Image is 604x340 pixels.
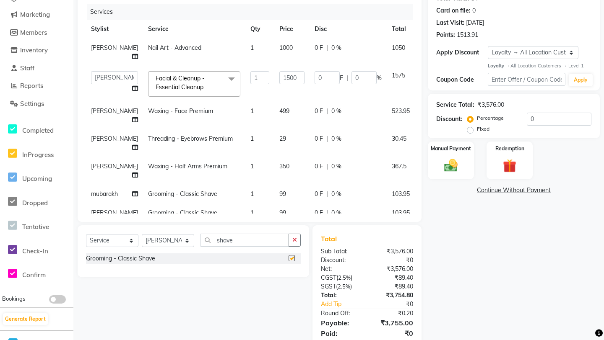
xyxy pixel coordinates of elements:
[2,46,71,55] a: Inventory
[436,115,462,124] div: Discount:
[315,318,367,328] div: Payable:
[331,209,341,217] span: 0 %
[392,107,410,115] span: 523.95
[148,190,217,198] span: Grooming - Classic Shave
[478,100,504,109] div: ₹3,576.00
[279,107,289,115] span: 499
[326,209,328,217] span: |
[2,28,71,38] a: Members
[250,135,254,142] span: 1
[20,46,48,54] span: Inventory
[331,162,341,171] span: 0 %
[436,48,488,57] div: Apply Discount
[326,134,328,143] span: |
[22,175,52,183] span: Upcoming
[315,256,367,265] div: Discount:
[346,74,348,82] span: |
[367,318,419,328] div: ₹3,755.00
[436,18,464,27] div: Last Visit:
[91,107,138,115] span: [PERSON_NAME]
[20,100,44,108] span: Settings
[466,18,484,27] div: [DATE]
[148,135,233,142] span: Threading - Eyebrows Premium
[279,135,286,142] span: 29
[274,20,310,39] th: Price
[91,44,138,52] span: [PERSON_NAME]
[250,44,254,52] span: 1
[20,64,34,72] span: Staff
[22,151,54,159] span: InProgress
[315,300,376,309] a: Add Tip
[367,265,419,273] div: ₹3,576.00
[331,190,341,198] span: 0 %
[392,209,410,216] span: 103.95
[430,186,598,195] a: Continue Without Payment
[2,295,25,302] span: Bookings
[315,265,367,273] div: Net:
[326,107,328,116] span: |
[321,283,336,290] span: SGST
[338,283,350,290] span: 2.5%
[148,44,201,52] span: Nail Art - Advanced
[315,309,367,318] div: Round Off:
[20,28,47,36] span: Members
[22,271,46,279] span: Confirm
[315,162,323,171] span: 0 F
[457,31,478,39] div: 1513.91
[326,162,328,171] span: |
[392,190,410,198] span: 103.95
[250,209,254,216] span: 1
[2,64,71,73] a: Staff
[143,20,245,39] th: Service
[2,10,71,20] a: Marketing
[367,256,419,265] div: ₹0
[200,234,289,247] input: Search or Scan
[91,135,138,142] span: [PERSON_NAME]
[250,162,254,170] span: 1
[315,291,367,300] div: Total:
[367,309,419,318] div: ₹0.20
[331,44,341,52] span: 0 %
[477,125,489,133] label: Fixed
[377,74,382,82] span: %
[315,134,323,143] span: 0 F
[91,190,118,198] span: mubarakh
[367,247,419,256] div: ₹3,576.00
[436,6,471,15] div: Card on file:
[436,31,455,39] div: Points:
[436,100,474,109] div: Service Total:
[22,223,49,231] span: Tentative
[148,209,217,216] span: Grooming - Classic Shave
[338,274,351,281] span: 2.5%
[91,162,138,170] span: [PERSON_NAME]
[315,190,323,198] span: 0 F
[91,209,138,216] span: [PERSON_NAME]
[279,162,289,170] span: 350
[250,107,254,115] span: 1
[250,190,254,198] span: 1
[315,107,323,116] span: 0 F
[22,126,54,134] span: Completed
[86,20,143,39] th: Stylist
[148,107,213,115] span: Waxing - Face Premium
[315,273,367,282] div: ( )
[279,190,286,198] span: 99
[326,44,328,52] span: |
[22,247,48,255] span: Check-In
[156,75,205,91] span: Facial & Cleanup - Essential Cleanup
[569,74,593,86] button: Apply
[376,300,419,309] div: ₹0
[315,209,323,217] span: 0 F
[148,162,227,170] span: Waxing - Half Arms Premium
[3,313,48,325] button: Generate Report
[367,282,419,291] div: ₹89.40
[436,75,488,84] div: Coupon Code
[203,83,207,91] a: x
[331,107,341,116] span: 0 %
[488,73,565,86] input: Enter Offer / Coupon Code
[392,72,405,79] span: 1575
[488,63,510,69] strong: Loyalty →
[2,99,71,109] a: Settings
[87,4,419,20] div: Services
[326,190,328,198] span: |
